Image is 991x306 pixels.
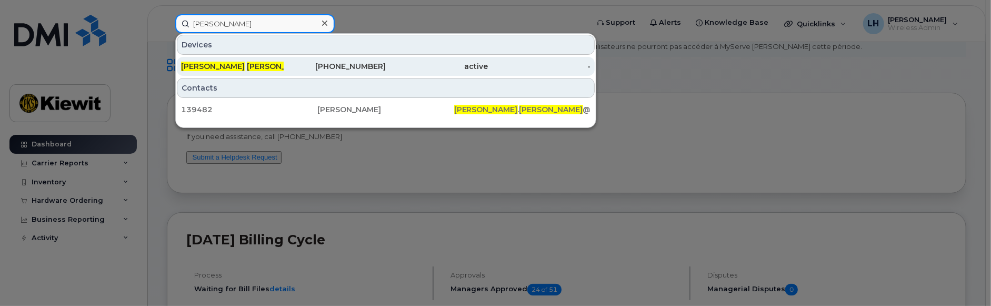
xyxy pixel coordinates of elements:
input: Find something... [175,14,335,33]
iframe: Messenger [759,41,983,255]
div: active [386,61,488,72]
span: [PERSON_NAME] [454,105,518,114]
div: 139482 [181,104,317,115]
span: [PERSON_NAME] [519,105,583,114]
span: [PERSON_NAME] [181,62,245,71]
div: Devices [177,35,595,55]
div: . @[PERSON_NAME][DOMAIN_NAME] [454,104,590,115]
a: 139482[PERSON_NAME][PERSON_NAME].[PERSON_NAME]@[PERSON_NAME][DOMAIN_NAME] [177,100,595,119]
div: [PERSON_NAME] [317,104,454,115]
span: [PERSON_NAME] [247,62,311,71]
div: - [488,61,591,72]
div: Contacts [177,78,595,98]
div: [PHONE_NUMBER] [284,61,386,72]
a: [PERSON_NAME] [PERSON_NAME][PHONE_NUMBER]active- [177,57,595,76]
iframe: Messenger Launcher [945,260,983,298]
